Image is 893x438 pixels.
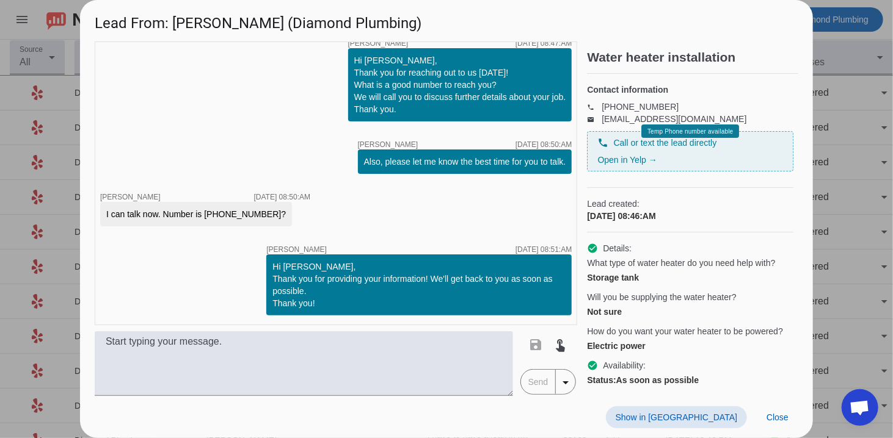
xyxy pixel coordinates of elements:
[603,242,632,254] span: Details:
[348,40,409,47] span: [PERSON_NAME]
[100,193,161,201] span: [PERSON_NAME]
[587,306,793,318] div: Not sure
[516,40,572,47] div: [DATE] 08:47:AM
[597,155,657,165] a: Open in Yelp →
[767,412,789,422] span: Close
[587,325,783,337] span: How do you want your water heater to be powered?
[266,246,327,253] span: [PERSON_NAME]
[647,128,733,135] span: Temp Phone number available
[254,193,310,201] div: [DATE] 08:50:AM
[757,406,798,428] button: Close
[587,104,602,110] mat-icon: phone
[602,114,746,124] a: [EMAIL_ADDRESS][DOMAIN_NAME]
[587,116,602,122] mat-icon: email
[587,375,616,385] strong: Status:
[587,243,598,254] mat-icon: check_circle
[842,389,878,426] div: Open chat
[587,360,598,371] mat-icon: check_circle
[516,141,572,148] div: [DATE] 08:50:AM
[516,246,572,253] div: [DATE] 08:51:AM
[587,374,793,386] div: As soon as possible
[587,84,793,96] h4: Contact information
[597,137,608,148] mat-icon: phone
[602,102,679,112] a: [PHONE_NUMBER]
[603,359,646,372] span: Availability:
[106,208,286,220] div: I can talk now. Number is [PHONE_NUMBER]?
[616,412,737,422] span: Show in [GEOGRAPHIC_DATA]
[587,291,736,303] span: Will you be supplying the water heater?
[364,156,566,168] div: Also, please let me know the best time for you to talk.​
[358,141,418,148] span: [PERSON_NAME]
[587,271,793,284] div: Storage tank
[587,210,793,222] div: [DATE] 08:46:AM
[613,137,716,149] span: Call or text the lead directly
[587,198,793,210] span: Lead created:
[587,340,793,352] div: Electric power
[354,54,566,115] div: Hi [PERSON_NAME], Thank you for reaching out to us [DATE]! What is a good number to reach you? We...
[553,337,568,352] mat-icon: touch_app
[587,51,798,63] h2: Water heater installation
[606,406,747,428] button: Show in [GEOGRAPHIC_DATA]
[558,375,573,390] mat-icon: arrow_drop_down
[587,257,775,269] span: What type of water heater do you need help with?
[272,260,566,309] div: Hi [PERSON_NAME], Thank you for providing your information! We'll get back to you as soon as poss...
